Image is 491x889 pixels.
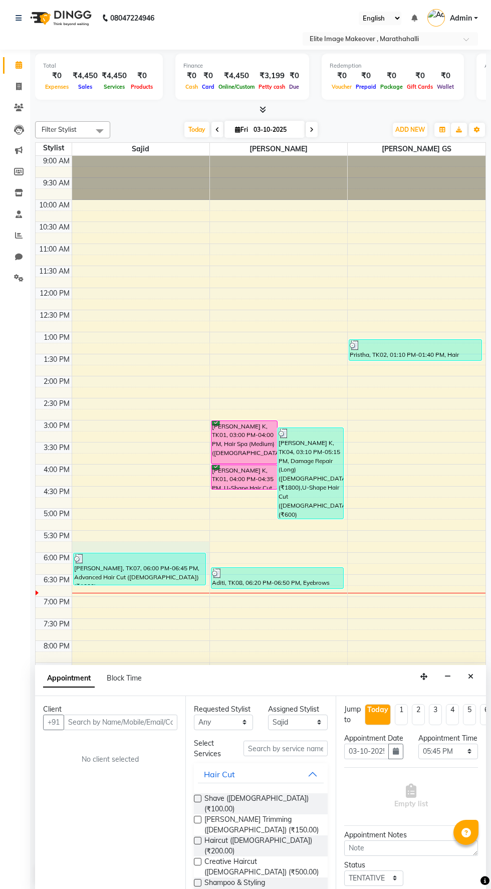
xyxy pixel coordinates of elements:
[38,310,72,321] div: 12:30 PM
[450,13,472,24] span: Admin
[354,83,378,90] span: Prepaid
[344,733,403,744] div: Appointment Date
[330,70,354,82] div: ₹0
[405,70,435,82] div: ₹0
[204,856,320,877] span: Creative Haircut ([DEMOGRAPHIC_DATA]) (₹500.00)
[183,62,301,70] div: Finance
[42,332,72,343] div: 1:00 PM
[110,4,154,32] b: 08047224946
[129,70,155,82] div: ₹0
[76,83,94,90] span: Sales
[463,669,478,685] button: Close
[330,83,354,90] span: Voucher
[42,354,72,365] div: 1:30 PM
[211,421,277,464] div: [PERSON_NAME] K, TK01, 03:00 PM-04:00 PM, Hair Spa (Medium) ([DEMOGRAPHIC_DATA])
[42,442,72,453] div: 3:30 PM
[100,70,129,82] div: ₹4,450
[435,70,456,82] div: ₹0
[287,70,301,82] div: ₹0
[344,830,478,840] div: Appointment Notes
[204,835,320,856] span: Haircut ([DEMOGRAPHIC_DATA]) (₹200.00)
[43,715,64,730] button: +91
[36,143,72,153] div: Stylist
[186,738,236,759] div: Select Services
[41,178,72,188] div: 9:30 AM
[251,122,301,137] input: 2025-10-03
[183,70,200,82] div: ₹0
[344,744,389,759] input: yyyy-mm-dd
[42,641,72,651] div: 8:00 PM
[42,465,72,475] div: 4:00 PM
[435,83,456,90] span: Wallet
[42,531,72,541] div: 5:30 PM
[427,9,445,27] img: Admin
[42,487,72,497] div: 4:30 PM
[348,143,485,155] span: [PERSON_NAME] GS
[194,704,253,715] div: Requested Stylist
[216,83,257,90] span: Online/Custom
[107,674,142,683] span: Block Time
[183,83,200,90] span: Cash
[344,704,361,725] div: Jump to
[395,704,408,725] li: 1
[43,83,71,90] span: Expenses
[446,704,459,725] li: 4
[344,860,403,870] div: Status
[257,83,287,90] span: Petty cash
[418,733,477,744] div: Appointment Time
[43,670,95,688] span: Appointment
[37,266,72,277] div: 11:30 AM
[287,83,301,90] span: Due
[278,428,344,519] div: [PERSON_NAME] K, TK04, 03:10 PM-05:15 PM, Damage Repair (Long) ([DEMOGRAPHIC_DATA]) (₹1800),U-Sha...
[395,126,425,133] span: ADD NEW
[268,704,327,715] div: Assigned Stylist
[42,509,72,519] div: 5:00 PM
[211,568,343,588] div: Aditi, TK08, 06:20 PM-06:50 PM, Eyebrows ([DEMOGRAPHIC_DATA]) (₹50),Upper Lip ([DEMOGRAPHIC_DATA]...
[378,83,405,90] span: Package
[42,420,72,431] div: 3:00 PM
[43,62,155,70] div: Total
[429,704,442,725] li: 3
[211,465,277,489] div: [PERSON_NAME] K, TK01, 04:00 PM-04:35 PM, U-Shape Hair Cut ([DEMOGRAPHIC_DATA])
[41,156,72,166] div: 9:00 AM
[394,784,428,809] span: Empty list
[129,83,155,90] span: Products
[449,849,481,879] iframe: chat widget
[37,244,72,255] div: 11:00 AM
[26,4,94,32] img: logo
[330,62,456,70] div: Redemption
[42,376,72,387] div: 2:00 PM
[216,70,257,82] div: ₹4,450
[232,126,251,133] span: Fri
[42,597,72,607] div: 7:00 PM
[200,70,216,82] div: ₹0
[42,575,72,585] div: 6:30 PM
[463,704,476,725] li: 5
[43,704,177,715] div: Client
[243,741,328,756] input: Search by service name
[204,768,235,780] div: Hair Cut
[42,619,72,629] div: 7:30 PM
[210,143,347,155] span: [PERSON_NAME]
[204,814,320,835] span: [PERSON_NAME] Trimming ([DEMOGRAPHIC_DATA]) (₹150.00)
[367,705,388,715] div: Today
[43,70,71,82] div: ₹0
[37,200,72,210] div: 10:00 AM
[42,125,77,133] span: Filter Stylist
[198,765,324,783] button: Hair Cut
[378,70,405,82] div: ₹0
[257,70,287,82] div: ₹3,199
[64,715,177,730] input: Search by Name/Mobile/Email/Code
[37,222,72,233] div: 10:30 AM
[42,663,72,674] div: 8:30 PM
[184,122,209,137] span: Today
[74,553,205,585] div: [PERSON_NAME], TK07, 06:00 PM-06:45 PM, Advanced Hair Cut ([DEMOGRAPHIC_DATA]) (₹1000)
[412,704,425,725] li: 2
[42,553,72,563] div: 6:00 PM
[71,70,100,82] div: ₹4,450
[405,83,435,90] span: Gift Cards
[204,793,320,814] span: Shave ([DEMOGRAPHIC_DATA]) (₹100.00)
[349,340,481,360] div: Pristha, TK02, 01:10 PM-01:40 PM, Hair Cut(kids)(Girl) (₹400)
[72,143,209,155] span: Sajid
[67,754,153,765] div: No client selected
